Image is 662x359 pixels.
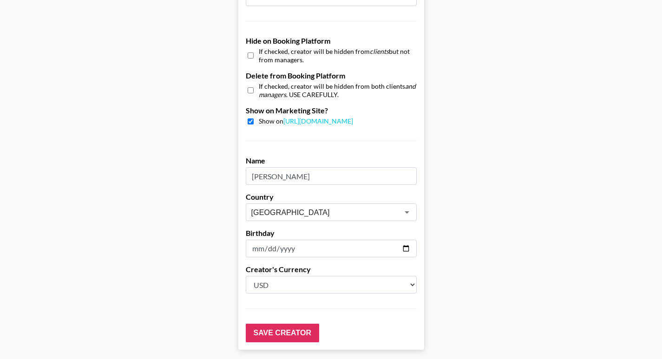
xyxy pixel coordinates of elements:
[246,36,417,46] label: Hide on Booking Platform
[259,82,416,98] em: and managers
[370,47,389,55] em: clients
[246,106,417,115] label: Show on Marketing Site?
[400,206,413,219] button: Open
[246,228,417,238] label: Birthday
[283,117,353,125] a: [URL][DOMAIN_NAME]
[259,47,417,64] span: If checked, creator will be hidden from but not from managers.
[259,82,417,98] span: If checked, creator will be hidden from both clients . USE CAREFULLY.
[246,71,417,80] label: Delete from Booking Platform
[246,324,319,342] input: Save Creator
[246,156,417,165] label: Name
[246,192,417,202] label: Country
[246,265,417,274] label: Creator's Currency
[259,117,353,126] span: Show on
